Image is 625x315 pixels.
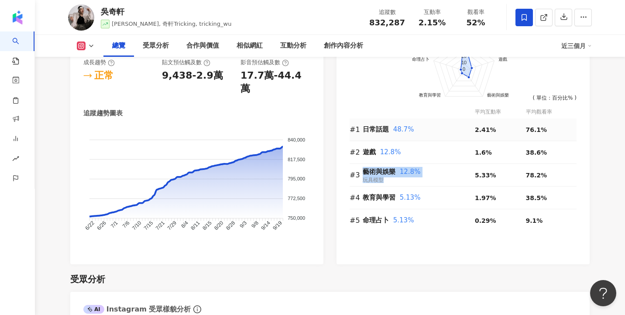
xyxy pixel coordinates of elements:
[350,147,363,158] div: #2
[240,59,289,66] div: 影音預估觸及數
[590,280,616,306] iframe: Help Scout Beacon - Open
[475,126,496,133] span: 2.41%
[155,220,166,232] tspan: 7/21
[94,69,113,83] div: 正常
[324,41,363,51] div: 創作內容分析
[393,125,414,133] span: 48.7%
[363,177,384,183] span: 玩具模型
[162,69,223,83] div: 9,438-2.9萬
[237,41,263,51] div: 相似網紅
[166,220,178,232] tspan: 7/29
[461,54,467,59] text: 20
[288,177,305,182] tspan: 795,000
[487,93,509,97] text: 藝術與娛樂
[363,216,389,224] span: 命理占卜
[12,31,30,66] a: search
[498,57,507,62] text: 遊戲
[400,168,421,176] span: 12.8%
[225,220,237,232] tspan: 8/28
[10,10,24,24] img: logo icon
[260,220,271,232] tspan: 9/14
[201,220,213,232] tspan: 8/15
[459,8,492,17] div: 觀看率
[475,194,496,201] span: 1.97%
[12,150,19,170] span: rise
[526,217,543,224] span: 9.1%
[526,149,547,156] span: 38.6%
[213,220,225,232] tspan: 8/20
[369,18,405,27] span: 832,287
[288,137,305,142] tspan: 840,000
[180,220,189,229] tspan: 8/4
[380,148,401,156] span: 12.8%
[363,148,376,156] span: 遊戲
[112,41,125,51] div: 總覽
[463,66,465,72] text: 0
[526,126,547,133] span: 76.1%
[461,60,467,65] text: 10
[350,170,363,180] div: #3
[143,41,169,51] div: 受眾分析
[475,217,496,224] span: 0.29%
[416,8,449,17] div: 互動率
[101,6,232,17] div: 吳奇軒
[110,220,119,229] tspan: 7/1
[96,220,107,232] tspan: 6/26
[84,220,96,232] tspan: 6/22
[419,93,441,97] text: 教育與學習
[288,215,305,221] tspan: 750,000
[162,59,210,66] div: 貼文預估觸及數
[280,41,306,51] div: 互動分析
[186,41,219,51] div: 合作與價值
[143,220,155,232] tspan: 7/15
[466,18,485,27] span: 52%
[526,194,547,201] span: 38.5%
[369,8,405,17] div: 追蹤數
[131,220,143,232] tspan: 7/10
[350,215,363,226] div: #5
[393,216,414,224] span: 5.13%
[83,59,115,66] div: 成長趨勢
[68,4,94,31] img: KOL Avatar
[271,220,283,232] tspan: 9/19
[83,109,123,118] div: 追蹤趨勢圖表
[350,192,363,203] div: #4
[475,108,525,116] div: 平均互動率
[192,304,203,315] span: info-circle
[83,305,104,314] div: AI
[475,172,496,179] span: 5.33%
[412,57,429,62] text: 命理占卜
[238,220,248,229] tspan: 9/3
[288,196,305,201] tspan: 772,500
[240,69,310,96] div: 17.7萬-44.4萬
[526,108,577,116] div: 平均觀看率
[83,305,191,314] div: Instagram 受眾樣貌分析
[419,18,446,27] span: 2.15%
[475,149,492,156] span: 1.6%
[400,194,421,201] span: 5.13%
[363,125,389,133] span: 日常話題
[250,220,260,229] tspan: 9/8
[526,172,547,179] span: 78.2%
[561,39,592,53] div: 近三個月
[70,273,105,285] div: 受眾分析
[288,157,305,162] tspan: 817,500
[121,220,131,229] tspan: 7/6
[112,21,232,27] span: [PERSON_NAME], 奇軒Tricking, tricking_wu
[350,124,363,135] div: #1
[363,168,395,176] span: 藝術與娛樂
[189,220,201,232] tspan: 8/11
[363,194,395,201] span: 教育與學習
